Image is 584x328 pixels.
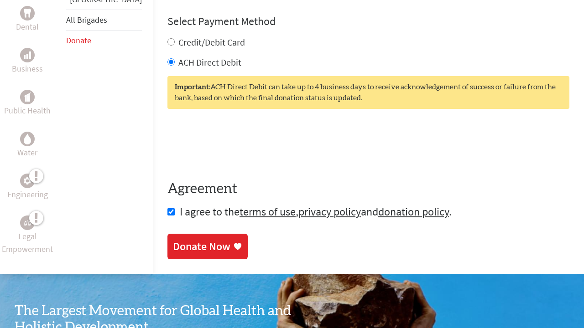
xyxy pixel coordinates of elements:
strong: Important: [175,83,210,91]
p: Dental [16,20,39,33]
a: BusinessBusiness [12,48,43,75]
li: Donate [66,31,142,51]
div: ACH Direct Debit can take up to 4 business days to receive acknowledgement of success or failure ... [167,76,569,109]
img: Engineering [24,177,31,184]
a: donation policy [378,205,449,219]
a: terms of use [240,205,296,219]
a: EngineeringEngineering [7,174,48,201]
a: Legal EmpowermentLegal Empowerment [2,215,53,256]
label: Credit/Debit Card [178,36,245,48]
img: Dental [24,9,31,18]
a: Donate Now [167,234,248,259]
p: Business [12,62,43,75]
div: Dental [20,6,35,20]
div: Donate Now [173,239,230,254]
p: Engineering [7,188,48,201]
iframe: reCAPTCHA [167,127,306,163]
a: Public HealthPublic Health [4,90,51,117]
div: Public Health [20,90,35,104]
p: Water [17,146,37,159]
img: Public Health [24,92,31,102]
div: Engineering [20,174,35,188]
a: privacy policy [298,205,361,219]
a: DentalDental [16,6,39,33]
div: Water [20,132,35,146]
span: I agree to the , and . [180,205,452,219]
p: Legal Empowerment [2,230,53,256]
div: Business [20,48,35,62]
div: Legal Empowerment [20,215,35,230]
a: Donate [66,35,91,46]
img: Legal Empowerment [24,220,31,225]
h4: Agreement [167,181,569,197]
h4: Select Payment Method [167,14,569,29]
label: ACH Direct Debit [178,56,241,68]
a: All Brigades [66,15,107,25]
li: All Brigades [66,10,142,31]
img: Water [24,134,31,144]
img: Business [24,51,31,59]
p: Public Health [4,104,51,117]
a: WaterWater [17,132,37,159]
